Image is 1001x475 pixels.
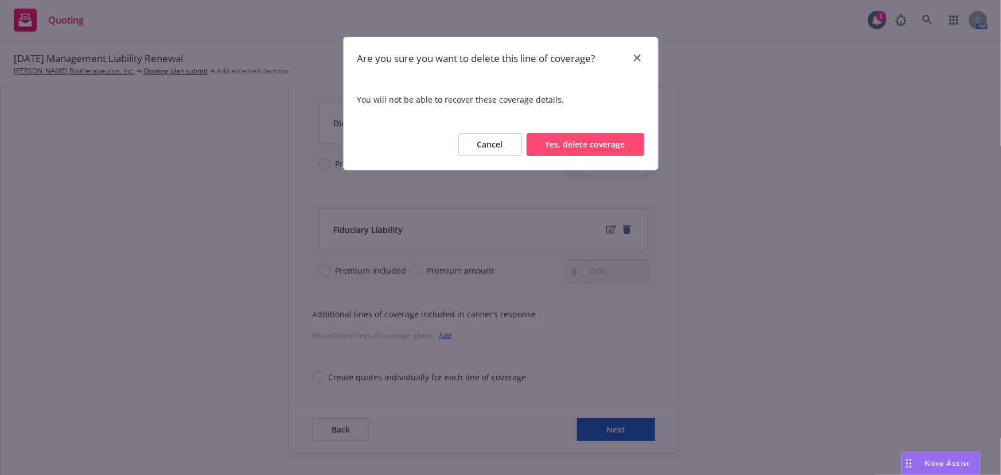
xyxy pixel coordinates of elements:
[901,452,980,475] button: Nova Assist
[925,458,971,468] span: Nova Assist
[357,51,595,66] h1: Are you sure you want to delete this line of coverage?
[630,51,644,65] a: close
[527,133,644,156] button: Yes, delete coverage
[344,80,658,119] span: You will not be able to recover these coverage details.
[902,453,916,474] div: Drag to move
[458,133,522,156] button: Cancel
